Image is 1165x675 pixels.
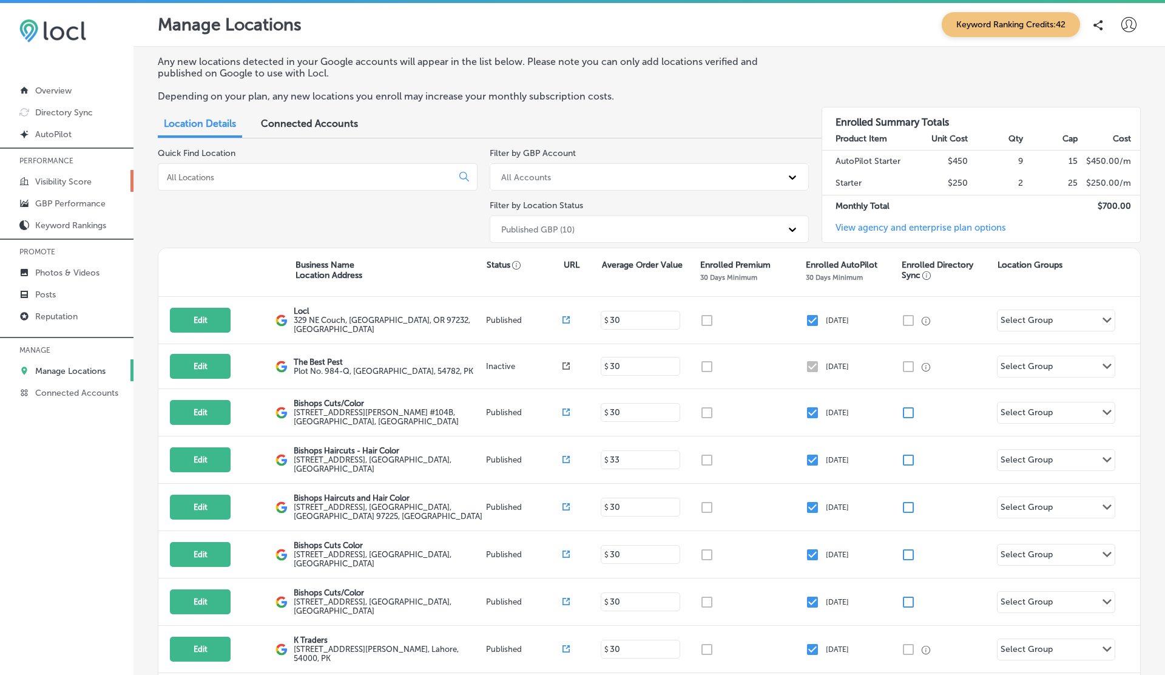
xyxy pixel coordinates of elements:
[487,260,563,270] p: Status
[822,195,914,217] td: Monthly Total
[294,316,483,334] label: 329 NE Couch , [GEOGRAPHIC_DATA], OR 97232, [GEOGRAPHIC_DATA]
[19,19,86,42] img: 6efc1275baa40be7c98c3b36c6bfde44.png
[275,361,288,373] img: logo
[1001,644,1053,658] div: Select Group
[294,494,483,503] p: Bishops Haircuts and Hair Color
[501,172,551,182] div: All Accounts
[294,446,483,455] p: Bishops Haircuts - Hair Color
[35,177,92,187] p: Visibility Score
[822,107,1141,128] h3: Enrolled Summary Totals
[35,86,72,96] p: Overview
[486,550,563,559] p: Published
[35,220,106,231] p: Keyword Rankings
[913,128,968,151] th: Unit Cost
[968,128,1024,151] th: Qty
[35,268,100,278] p: Photos & Videos
[35,129,72,140] p: AutoPilot
[294,588,483,597] p: Bishops Cuts/Color
[700,260,771,270] p: Enrolled Premium
[294,358,473,367] p: The Best Pest
[294,541,483,550] p: Bishops Cuts Color
[1001,315,1053,329] div: Select Group
[275,407,288,419] img: logo
[275,314,288,327] img: logo
[913,172,968,195] td: $250
[170,589,231,614] button: Edit
[490,200,583,211] label: Filter by Location Status
[294,636,483,645] p: K Traders
[604,551,609,559] p: $
[490,148,576,158] label: Filter by GBP Account
[822,172,914,195] td: Starter
[1078,172,1140,195] td: $ 250.00 /m
[942,12,1080,37] span: Keyword Ranking Credits: 42
[486,316,563,325] p: Published
[294,307,483,316] p: Locl
[486,362,563,371] p: Inactive
[826,551,849,559] p: [DATE]
[35,366,106,376] p: Manage Locations
[35,388,118,398] p: Connected Accounts
[501,224,575,234] div: Published GBP (10)
[822,222,1006,242] a: View agency and enterprise plan options
[604,316,609,325] p: $
[913,150,968,172] td: $450
[602,260,683,270] p: Average Order Value
[275,501,288,514] img: logo
[158,90,797,102] p: Depending on your plan, any new locations you enroll may increase your monthly subscription costs.
[604,409,609,417] p: $
[564,260,579,270] p: URL
[1001,361,1053,375] div: Select Group
[1001,597,1053,611] div: Select Group
[486,503,563,512] p: Published
[170,447,231,472] button: Edit
[170,354,231,379] button: Edit
[822,150,914,172] td: AutoPilot Starter
[486,597,563,606] p: Published
[170,308,231,333] button: Edit
[294,597,483,616] label: [STREET_ADDRESS] , [GEOGRAPHIC_DATA], [GEOGRAPHIC_DATA]
[294,550,483,568] label: [STREET_ADDRESS] , [GEOGRAPHIC_DATA], [GEOGRAPHIC_DATA]
[294,367,473,376] label: Plot No. 984-Q , [GEOGRAPHIC_DATA], 54782, PK
[275,643,288,656] img: logo
[294,503,483,521] label: [STREET_ADDRESS] , [GEOGRAPHIC_DATA], [GEOGRAPHIC_DATA] 97225, [GEOGRAPHIC_DATA]
[486,455,563,464] p: Published
[158,15,302,35] p: Manage Locations
[1024,150,1079,172] td: 15
[294,455,483,473] label: [STREET_ADDRESS] , [GEOGRAPHIC_DATA], [GEOGRAPHIC_DATA]
[836,134,887,144] strong: Product Item
[1024,172,1079,195] td: 25
[604,503,609,512] p: $
[1024,128,1079,151] th: Cap
[486,408,563,417] p: Published
[604,645,609,654] p: $
[1001,407,1053,421] div: Select Group
[826,456,849,464] p: [DATE]
[826,503,849,512] p: [DATE]
[998,260,1062,270] p: Location Groups
[700,273,757,282] p: 30 Days Minimum
[486,645,563,654] p: Published
[1001,549,1053,563] div: Select Group
[806,260,877,270] p: Enrolled AutoPilot
[1001,502,1053,516] div: Select Group
[158,56,797,79] p: Any new locations detected in your Google accounts will appear in the list below. Please note you...
[1001,455,1053,469] div: Select Group
[158,148,235,158] label: Quick Find Location
[968,150,1024,172] td: 9
[164,118,236,129] span: Location Details
[166,172,450,183] input: All Locations
[826,409,849,417] p: [DATE]
[275,549,288,561] img: logo
[261,118,358,129] span: Connected Accounts
[295,260,362,280] p: Business Name Location Address
[826,645,849,654] p: [DATE]
[294,399,483,408] p: Bishops Cuts/Color
[604,362,609,371] p: $
[604,456,609,464] p: $
[294,645,483,663] label: [STREET_ADDRESS][PERSON_NAME] , Lahore, 54000, PK
[275,454,288,466] img: logo
[170,637,231,662] button: Edit
[35,107,93,118] p: Directory Sync
[1078,128,1140,151] th: Cost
